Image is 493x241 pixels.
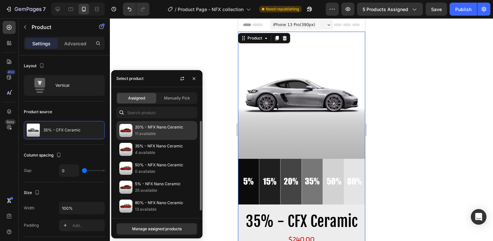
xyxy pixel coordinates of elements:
[24,222,39,228] div: Padding
[24,62,46,70] div: Layout
[357,3,423,16] button: 5 products assigned
[363,6,408,13] span: 5 products assigned
[455,6,471,13] div: Publish
[135,162,194,168] p: 50% - NFX Nano Ceramic
[135,149,194,156] p: 4 available
[116,223,197,235] button: Manage assigned products
[24,109,52,115] div: Product source
[116,76,143,82] div: Select product
[178,6,244,13] span: Product Page - NFX collection
[119,181,132,194] img: collections
[32,23,87,31] p: Product
[450,3,477,16] button: Publish
[135,168,194,175] p: 0 available
[24,168,31,173] div: Gap
[119,143,132,156] img: collections
[135,143,194,149] p: 35% - NFX Nano Ceramic
[55,78,95,93] div: Vertical
[426,3,447,16] button: Save
[135,130,194,137] p: 11 available
[32,40,51,47] p: Settings
[135,200,194,206] p: 80% - NFX Nano Ceramic
[128,95,145,101] span: Assigned
[59,202,104,214] input: Auto
[266,6,299,12] span: Need republishing
[135,187,194,194] p: 25 available
[135,181,194,187] p: 5% - NFX Nano Ceramic
[3,3,49,16] button: 7
[24,151,63,160] div: Column spacing
[238,18,365,241] iframe: Design area
[119,162,132,175] img: collections
[5,119,16,125] div: Beta
[119,200,132,213] img: collections
[6,69,16,75] div: 450
[431,7,442,12] span: Save
[175,6,176,13] span: /
[59,165,79,176] input: Auto
[43,128,81,132] p: 35% - CFX Ceramic
[27,124,40,137] img: product feature img
[72,223,103,229] div: Add...
[135,206,194,213] p: 13 available
[43,5,46,13] p: 7
[164,95,190,101] span: Manually Pick
[24,205,35,211] div: Width
[119,124,132,137] img: collections
[471,209,486,225] div: Open Intercom Messenger
[64,40,86,47] p: Advanced
[132,226,182,232] div: Manage assigned products
[116,107,197,118] input: Search in Settings & Advanced
[123,3,149,16] div: Undo/Redo
[24,188,41,197] div: Size
[135,124,194,130] p: 20% - NFX Nano Ceramic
